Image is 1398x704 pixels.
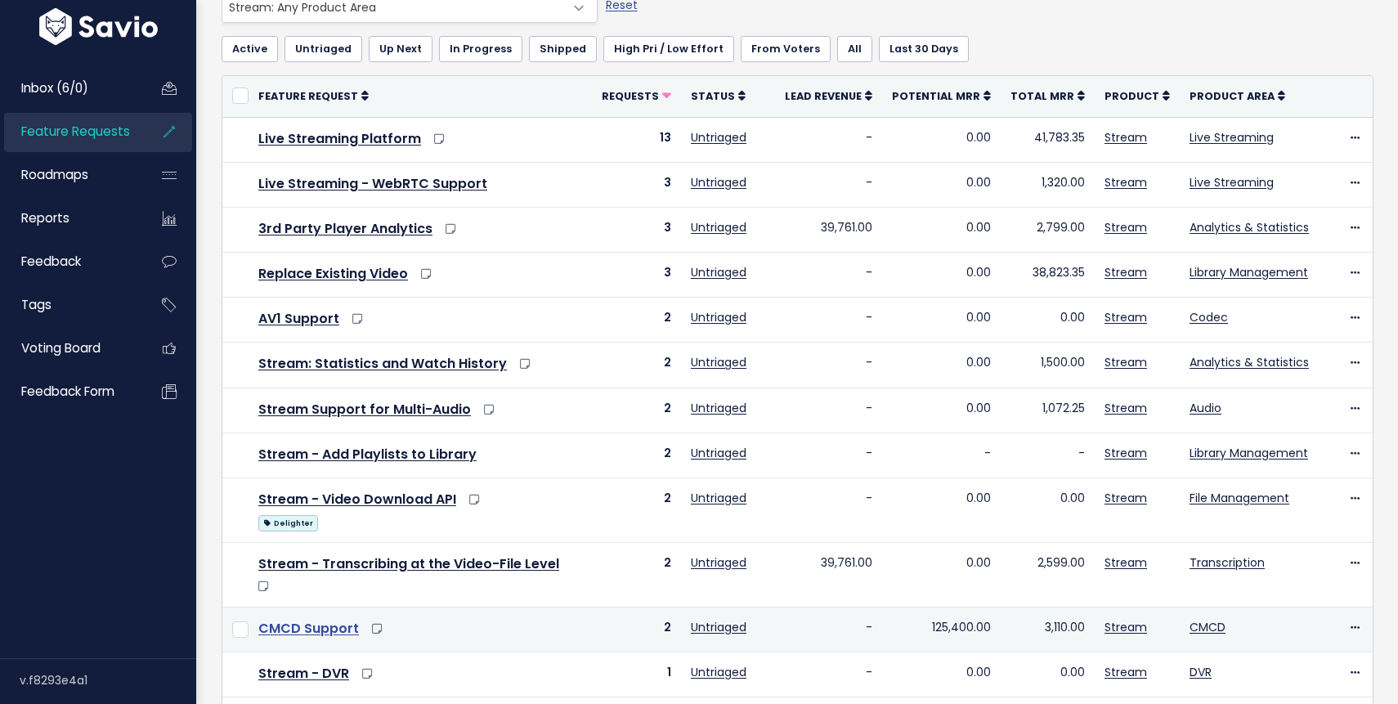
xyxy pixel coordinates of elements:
a: Feature Request [258,87,369,104]
a: Stream: Statistics and Watch History [258,354,507,373]
a: Stream [1105,490,1147,506]
a: All [837,36,872,62]
td: 13 [592,117,681,162]
a: Product Area [1190,87,1285,104]
a: Analytics & Statistics [1190,354,1309,370]
td: - [775,253,882,298]
td: 2 [592,543,681,608]
td: - [775,608,882,652]
a: Audio [1190,400,1221,416]
a: Up Next [369,36,432,62]
td: 0.00 [882,253,1001,298]
td: 0.00 [1001,298,1095,343]
td: - [775,298,882,343]
span: Feedback form [21,383,114,400]
a: Stream [1105,554,1147,571]
a: Untriaged [285,36,362,62]
a: Untriaged [691,129,746,146]
a: Stream [1105,264,1147,280]
a: In Progress [439,36,522,62]
td: 0.00 [882,298,1001,343]
td: - [882,433,1001,478]
a: Voting Board [4,330,136,367]
td: 0.00 [1001,652,1095,697]
td: 3 [592,253,681,298]
a: CMCD [1190,619,1225,635]
img: logo-white.9d6f32f41409.svg [35,8,162,45]
a: Untriaged [691,490,746,506]
td: 2 [592,388,681,433]
a: High Pri / Low Effort [603,36,734,62]
a: Active [222,36,278,62]
td: 1,500.00 [1001,343,1095,388]
td: 0.00 [882,117,1001,162]
td: 2,799.00 [1001,207,1095,252]
td: - [775,478,882,543]
a: Reports [4,200,136,237]
span: Feature Requests [21,123,130,140]
a: Stream - DVR [258,664,349,683]
a: Analytics & Statistics [1190,219,1309,235]
span: Potential MRR [892,89,980,103]
span: Feedback [21,253,81,270]
td: 39,761.00 [775,543,882,608]
a: Stream - Transcribing at the Video-File Level [258,554,559,573]
td: 0.00 [882,652,1001,697]
a: Untriaged [691,354,746,370]
a: Delighter [258,512,318,532]
td: - [775,117,882,162]
a: Stream [1105,354,1147,370]
a: Last 30 Days [879,36,969,62]
td: 1,320.00 [1001,162,1095,207]
a: Shipped [529,36,597,62]
td: 0.00 [1001,478,1095,543]
td: 2 [592,478,681,543]
a: AV1 Support [258,309,339,328]
span: Requests [602,89,659,103]
a: Untriaged [691,400,746,416]
td: 3 [592,162,681,207]
td: 0.00 [882,207,1001,252]
a: Stream [1105,219,1147,235]
span: Delighter [258,515,318,531]
a: Stream [1105,174,1147,191]
a: Lead Revenue [785,87,872,104]
td: - [775,433,882,478]
span: Product Area [1190,89,1275,103]
td: 0.00 [882,343,1001,388]
div: v.f8293e4a1 [20,659,196,702]
a: Feedback [4,243,136,280]
td: 2 [592,433,681,478]
a: Library Management [1190,264,1308,280]
td: 0.00 [882,543,1001,608]
a: Stream [1105,445,1147,461]
a: Stream [1105,309,1147,325]
span: Lead Revenue [785,89,862,103]
a: Potential MRR [892,87,991,104]
a: Codec [1190,309,1228,325]
a: From Voters [741,36,831,62]
a: Stream [1105,619,1147,635]
span: Inbox (6/0) [21,79,88,96]
a: Live Streaming - WebRTC Support [258,174,487,193]
a: Untriaged [691,219,746,235]
td: 1 [592,652,681,697]
td: 2 [592,298,681,343]
a: Inbox (6/0) [4,70,136,107]
span: Total MRR [1010,89,1074,103]
span: Roadmaps [21,166,88,183]
a: Live Streaming [1190,129,1274,146]
td: 39,761.00 [775,207,882,252]
td: 3,110.00 [1001,608,1095,652]
a: Requests [602,87,671,104]
a: Stream [1105,129,1147,146]
span: Status [691,89,735,103]
a: Replace Existing Video [258,264,408,283]
span: Tags [21,296,52,313]
td: 2 [592,608,681,652]
td: - [775,162,882,207]
span: Reports [21,209,69,226]
td: 0.00 [882,388,1001,433]
td: 0.00 [882,478,1001,543]
a: Stream [1105,664,1147,680]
